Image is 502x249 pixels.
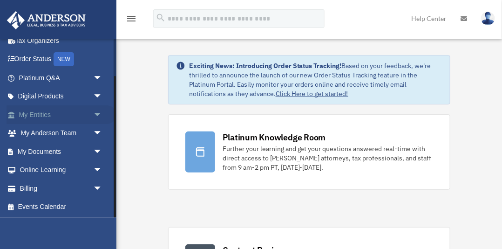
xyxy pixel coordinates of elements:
span: arrow_drop_down [93,69,112,88]
span: arrow_drop_down [93,87,112,106]
div: Platinum Knowledge Room [223,131,326,143]
div: Further your learning and get your questions answered real-time with direct access to [PERSON_NAM... [223,144,433,172]
a: Tax Organizers [7,31,116,50]
span: arrow_drop_down [93,161,112,180]
a: Billingarrow_drop_down [7,179,116,198]
span: arrow_drop_down [93,142,112,161]
a: My Entitiesarrow_drop_down [7,105,116,124]
i: menu [126,13,137,24]
span: arrow_drop_down [93,124,112,143]
a: Platinum Knowledge Room Further your learning and get your questions answered real-time with dire... [168,114,450,190]
a: Events Calendar [7,198,116,216]
div: Based on your feedback, we're thrilled to announce the launch of our new Order Status Tracking fe... [189,61,442,98]
a: My Anderson Teamarrow_drop_down [7,124,116,143]
a: Online Learningarrow_drop_down [7,161,116,180]
span: arrow_drop_down [93,105,112,124]
a: Order StatusNEW [7,50,116,69]
a: Platinum Q&Aarrow_drop_down [7,69,116,87]
a: menu [126,16,137,24]
a: Click Here to get started! [276,90,348,98]
img: User Pic [481,12,495,25]
img: Anderson Advisors Platinum Portal [4,11,88,29]
strong: Exciting News: Introducing Order Status Tracking! [189,62,342,70]
a: My Documentsarrow_drop_down [7,142,116,161]
div: NEW [54,52,74,66]
i: search [156,13,166,23]
a: Digital Productsarrow_drop_down [7,87,116,106]
span: arrow_drop_down [93,179,112,198]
